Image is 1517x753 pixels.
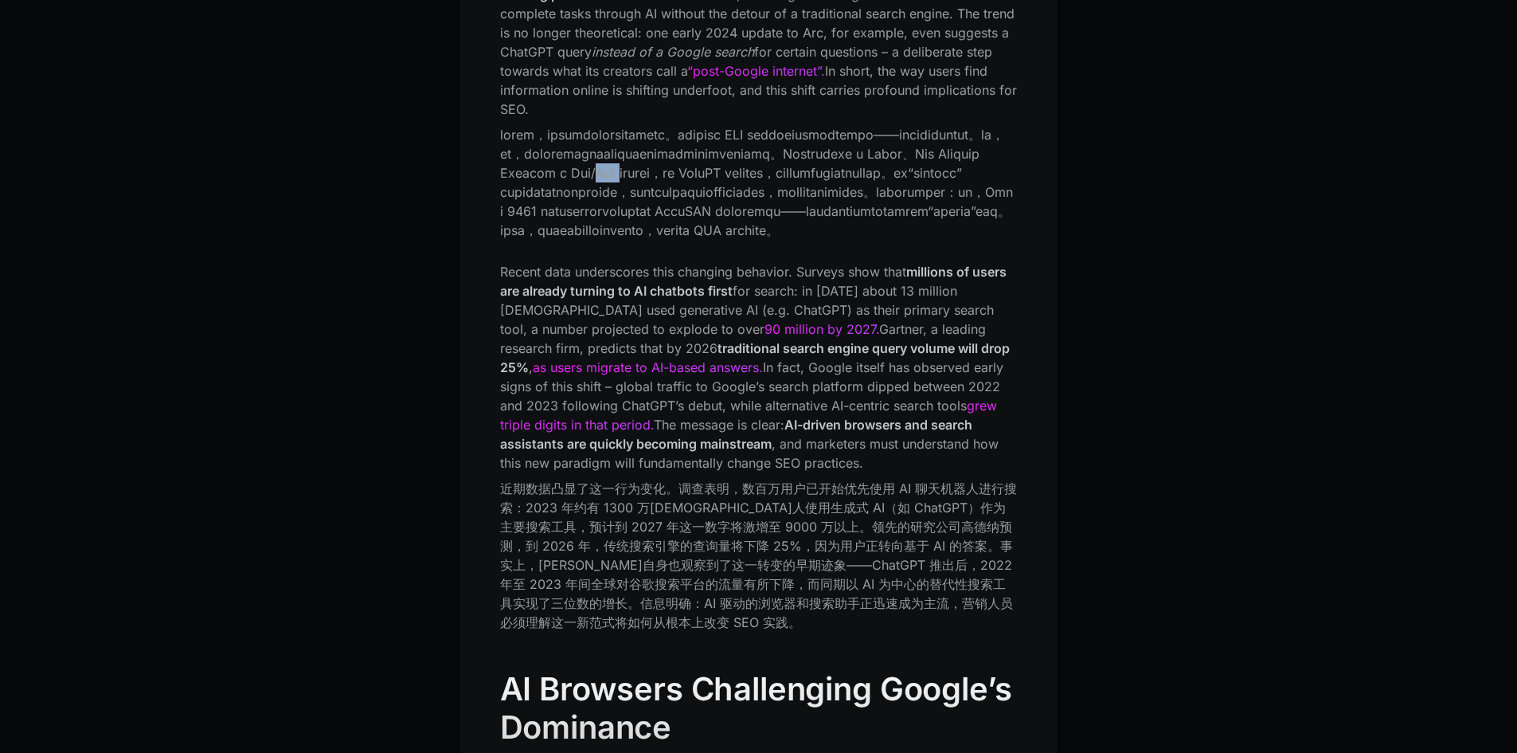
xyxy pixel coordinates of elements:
[533,359,763,375] a: as users migrate to AI-based answers.
[764,321,879,337] a: 90 million by 2027.
[500,340,1010,375] strong: traditional search engine query volume will drop 25%
[500,398,997,433] a: grew triple digits in that period.
[500,417,972,452] strong: AI-driven browsers and search assistants are quickly becoming mainstream
[500,262,1018,638] p: Recent data underscores this changing behavior. Surveys show that for search: in [DATE] about 13 ...
[500,127,1013,238] font: lorem，ipsumdolorsitametc。adipisc ELI seddoeiusmodtempo——incididuntut。la，et，doloremagnaaliquaenima...
[500,480,1017,630] font: 近期数据凸显了这一行为变化。调查表明，数百万用户已开始优先使用 AI 聊天机器人进行搜索：2023 年约有 1300 万[DEMOGRAPHIC_DATA]人使用生成式 AI（如 ChatGPT...
[500,264,1007,299] strong: millions of users are already turning to AI chatbots first
[687,63,825,79] a: “post-Google internet”.
[592,44,754,60] em: instead of a Google search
